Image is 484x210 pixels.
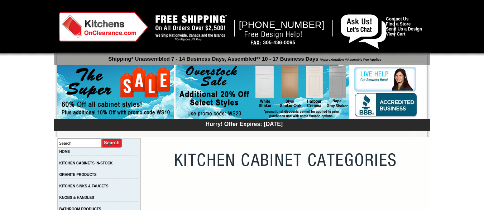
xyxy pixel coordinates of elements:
[59,184,109,188] a: KITCHEN SINKS & FAUCETS
[59,173,97,177] a: GRANITE PRODUCTS
[102,138,122,148] input: Submit
[386,32,405,37] a: View Cart
[58,52,430,62] p: Shipping* Unassembled 7 - 14 Business Days, Assembled** 10 - 17 Business Days
[59,161,113,165] a: KITCHEN CABINETS IN-STOCK
[59,12,148,42] img: Kitchens on Clearance Logo
[58,120,430,127] div: Hurry! Offer Expires: [DATE]
[386,27,422,32] a: Send Us a Design
[386,22,411,27] a: Find a Store
[59,150,70,154] a: HOME
[386,17,408,22] a: Contact Us
[318,56,382,61] span: *Approximation **Assembly Fee Applies
[59,196,94,200] a: KNOBS & HANDLES
[239,19,325,30] span: [PHONE_NUMBER]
